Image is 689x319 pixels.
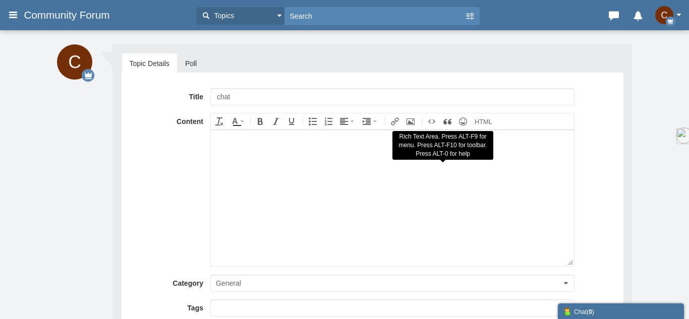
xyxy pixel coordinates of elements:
[268,114,283,129] div: Italic
[227,114,246,129] div: Text color
[130,88,210,102] label: Title
[471,114,495,129] div: Source code
[403,114,418,129] div: Insert Photo
[382,114,402,129] div: Insert Link (Ctrl+K)
[216,279,241,287] span: General
[212,114,226,129] div: Clear formatting
[336,114,358,129] div: Align
[130,275,210,288] label: Category
[455,114,470,129] div: Insert Emoji
[321,114,335,129] div: Numbered list
[196,7,284,25] button: Topics
[178,53,204,74] a: Poll
[284,7,465,25] input: Search
[210,275,575,292] button: General
[655,6,673,24] img: yj5VHS206WXj168WOsCh9+DQ8RO9pvfkgV24cdX8EbTSAsvtewIWt8SY6BWwmATFTaaAxS0xJnoFLCZBcZMpYHFLjIleAYtJU...
[57,44,92,80] img: yj5VHS206WXj168WOsCh9+DQ8RO9pvfkgV24cdX8EbTSAsvtewIWt8SY6BWwmATFTaaAxS0xJnoFLCZBcZMpYHFLjIleAYtJU...
[563,306,679,316] div: Chat
[300,114,320,129] div: Bullet list
[284,114,299,129] div: Underline
[589,308,592,315] strong: 0
[130,299,210,313] label: Tags
[359,114,381,129] div: Indent
[211,11,234,21] span: Topics
[130,113,210,126] label: Content
[122,53,177,74] a: Topic Details
[587,308,594,315] span: ( )
[440,114,454,129] div: Quote
[419,114,439,129] div: Insert code
[392,131,493,160] div: Rich Text Area. Press ALT-F9 for menu. Press ALT-F10 for toolbar. Press ALT-0 for help
[24,6,191,24] a: Community Forum
[247,114,267,129] div: Bold
[24,9,117,21] span: Community Forum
